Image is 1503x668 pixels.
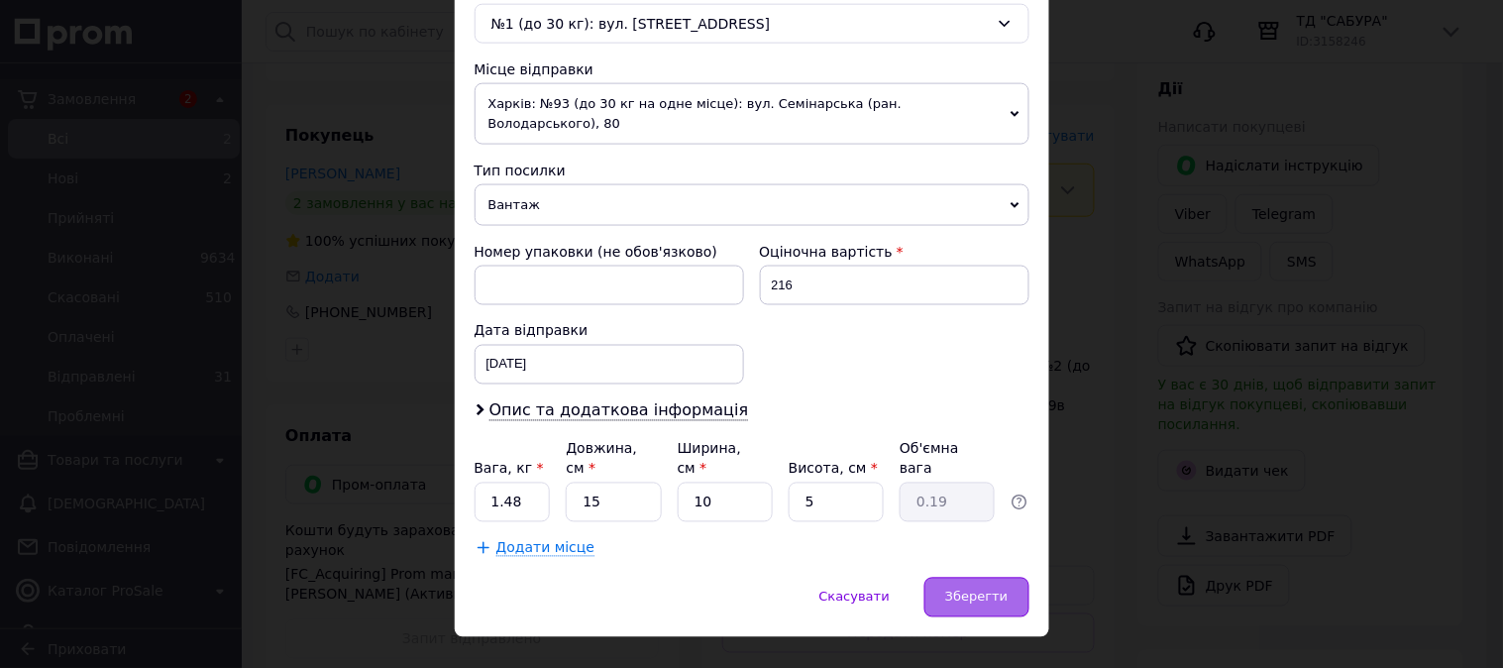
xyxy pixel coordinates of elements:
span: Опис та додаткова інформація [489,401,749,421]
label: Довжина, см [566,441,637,477]
label: Висота, см [789,461,878,477]
span: Додати місце [496,540,595,557]
div: Дата відправки [475,321,744,341]
span: Зберегти [945,590,1008,605]
span: Місце відправки [475,61,594,77]
span: Скасувати [819,590,890,605]
div: Номер упаковки (не обов'язково) [475,242,744,262]
span: Харків: №93 (до 30 кг на одне місце): вул. Семінарська (ран. Володарського), 80 [475,83,1029,145]
span: Вантаж [475,184,1029,226]
label: Ширина, см [678,441,741,477]
label: Вага, кг [475,461,544,477]
div: №1 (до 30 кг): вул. [STREET_ADDRESS] [475,4,1029,44]
div: Об'ємна вага [900,439,995,479]
div: Оціночна вартість [760,242,1029,262]
span: Тип посилки [475,163,566,178]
